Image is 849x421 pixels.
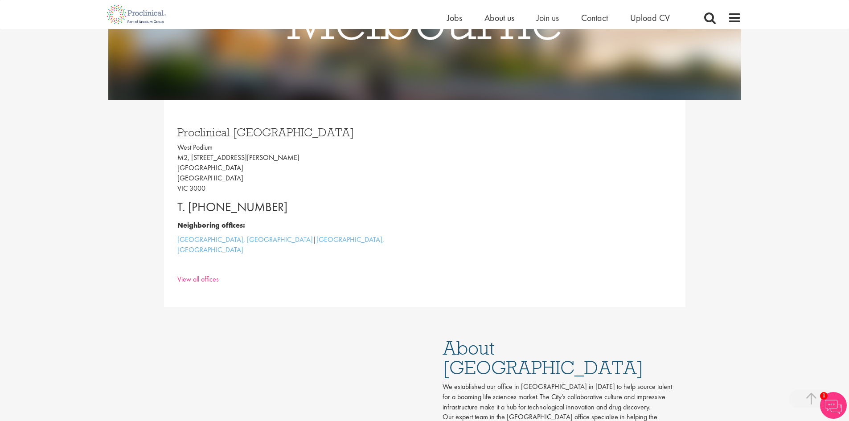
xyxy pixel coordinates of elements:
[820,392,847,419] img: Chatbot
[177,235,313,244] a: [GEOGRAPHIC_DATA], [GEOGRAPHIC_DATA]
[484,12,514,24] a: About us
[177,127,418,138] h3: Proclinical [GEOGRAPHIC_DATA]
[177,143,418,193] p: West Podium M2, [STREET_ADDRESS][PERSON_NAME] [GEOGRAPHIC_DATA] [GEOGRAPHIC_DATA] VIC 3000
[443,338,679,377] h1: About [GEOGRAPHIC_DATA]
[447,12,462,24] a: Jobs
[108,100,741,307] div: To enrich screen reader interactions, please activate Accessibility in Grammarly extension settings
[537,12,559,24] a: Join us
[581,12,608,24] a: Contact
[630,12,670,24] a: Upload CV
[177,235,418,255] p: |
[177,235,384,254] a: [GEOGRAPHIC_DATA], [GEOGRAPHIC_DATA]
[177,274,219,284] a: View all offices
[820,392,828,400] span: 1
[177,221,245,230] b: Neighboring offices:
[177,198,418,216] p: T. [PHONE_NUMBER]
